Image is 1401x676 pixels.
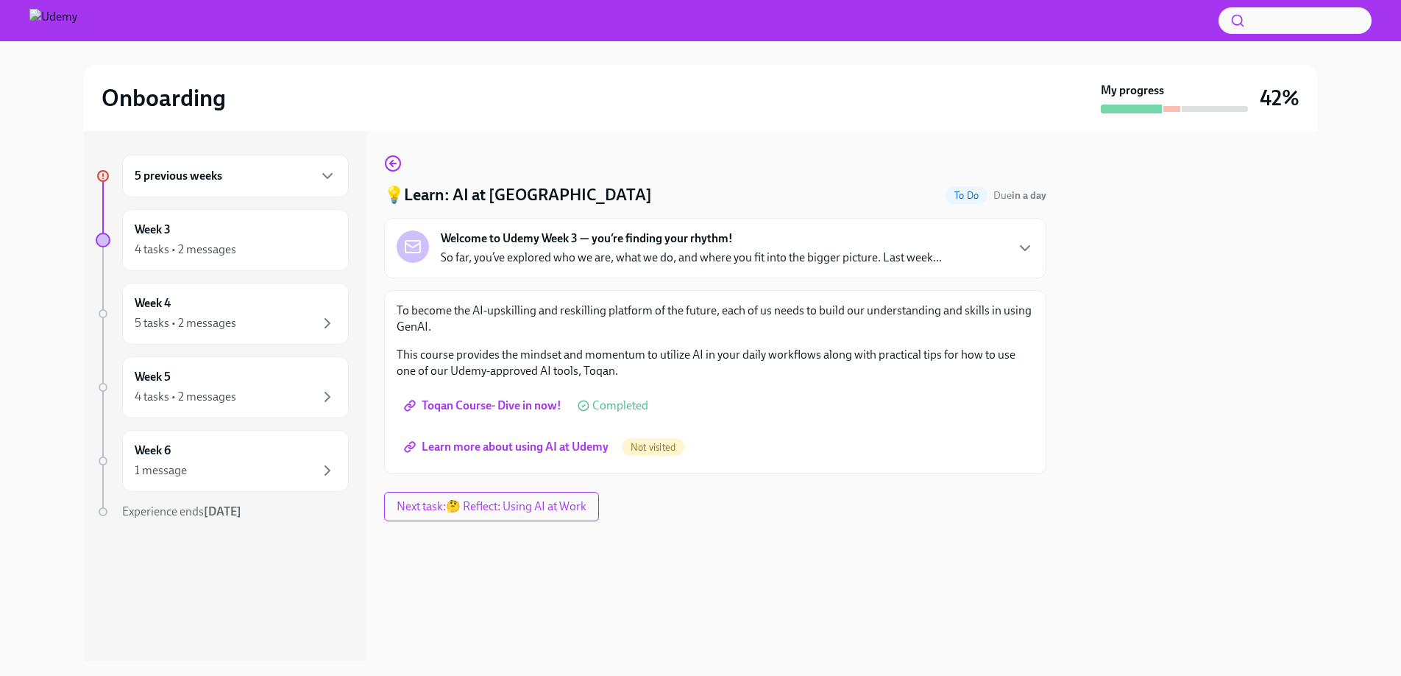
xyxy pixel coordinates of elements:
h6: Week 6 [135,443,171,459]
strong: Welcome to Udemy Week 3 — you’re finding your rhythm! [441,230,733,247]
div: 1 message [135,462,187,479]
h6: 5 previous weeks [135,168,222,184]
span: Learn more about using AI at Udemy [407,440,609,454]
a: Week 45 tasks • 2 messages [96,283,349,345]
h2: Onboarding [102,83,226,113]
a: Week 54 tasks • 2 messages [96,356,349,418]
span: Completed [592,400,648,412]
img: Udemy [29,9,77,32]
span: Next task : 🤔 Reflect: Using AI at Work [397,499,586,514]
h4: 💡Learn: AI at [GEOGRAPHIC_DATA] [384,184,652,206]
p: So far, you’ve explored who we are, what we do, and where you fit into the bigger picture. Last w... [441,250,942,266]
h6: Week 3 [135,222,171,238]
strong: in a day [1012,189,1046,202]
span: Due [993,189,1046,202]
a: Toqan Course- Dive in now! [397,391,572,420]
h6: Week 4 [135,295,171,311]
div: 4 tasks • 2 messages [135,389,236,405]
a: Learn more about using AI at Udemy [397,432,619,462]
h6: Week 5 [135,369,171,385]
div: 4 tasks • 2 messages [135,242,236,258]
h3: 42% [1260,85,1299,111]
strong: [DATE] [204,504,241,518]
strong: My progress [1101,82,1164,99]
span: Not visited [622,442,684,453]
span: Experience ends [122,504,241,518]
span: August 16th, 2025 10:00 [993,189,1046,203]
div: 5 tasks • 2 messages [135,315,236,331]
span: Toqan Course- Dive in now! [407,398,561,413]
a: Week 61 message [96,430,349,492]
a: Week 34 tasks • 2 messages [96,209,349,271]
p: To become the AI-upskilling and reskilling platform of the future, each of us needs to build our ... [397,303,1034,335]
p: This course provides the mindset and momentum to utilize AI in your daily workflows along with pr... [397,347,1034,379]
span: To Do [946,190,987,201]
div: 5 previous weeks [122,155,349,197]
button: Next task:🤔 Reflect: Using AI at Work [384,492,599,521]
